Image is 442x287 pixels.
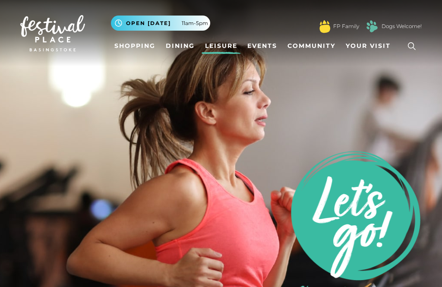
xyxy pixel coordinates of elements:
span: Your Visit [346,41,391,50]
a: Leisure [202,38,241,54]
span: 11am-5pm [182,19,208,27]
a: Dogs Welcome! [382,22,422,30]
a: Events [244,38,281,54]
img: Festival Place Logo [20,15,85,51]
a: Community [284,38,339,54]
button: Open [DATE] 11am-5pm [111,16,210,31]
a: Your Visit [342,38,398,54]
span: Open [DATE] [126,19,171,27]
a: FP Family [333,22,359,30]
a: Dining [162,38,198,54]
a: Shopping [111,38,159,54]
